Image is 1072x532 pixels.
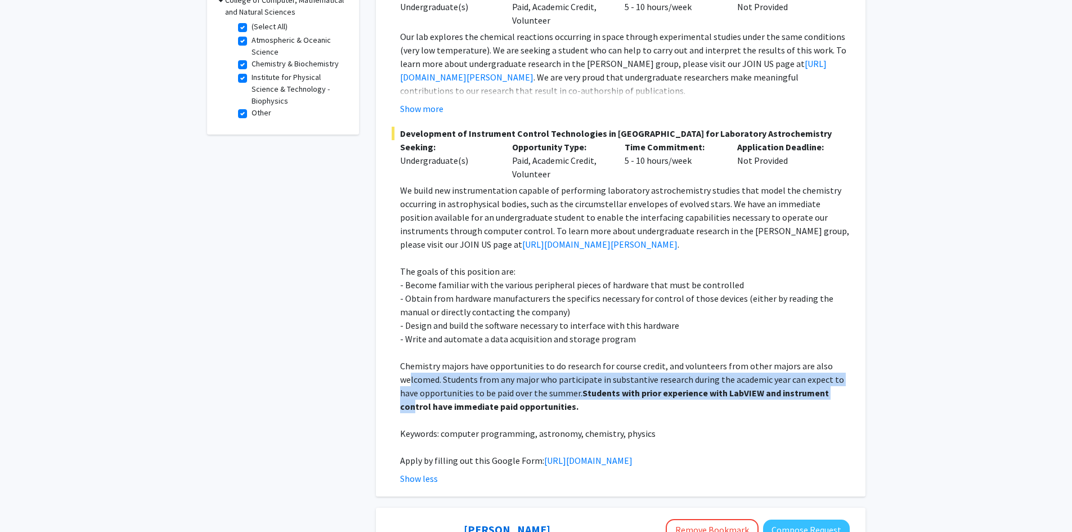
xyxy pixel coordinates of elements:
[400,427,850,440] p: Keywords: computer programming, astronomy, chemistry, physics
[400,184,850,251] p: We build new instrumentation capable of performing laboratory astrochemistry studies that model t...
[252,107,271,119] label: Other
[544,455,633,466] a: [URL][DOMAIN_NAME]
[737,140,833,154] p: Application Deadline:
[400,472,438,485] button: Show less
[252,71,345,107] label: Institute for Physical Science & Technology - Biophysics
[400,454,850,467] p: Apply by filling out this Google Form:
[729,140,841,181] div: Not Provided
[400,102,443,115] button: Show more
[400,265,850,278] p: The goals of this position are:
[625,140,720,154] p: Time Commitment:
[400,332,850,346] p: - Write and automate a data acquisition and storage program
[616,140,729,181] div: 5 - 10 hours/week
[504,140,616,181] div: Paid, Academic Credit, Volunteer
[400,292,850,319] p: - Obtain from hardware manufacturers the specifics necessary for control of those devices (either...
[400,30,850,97] p: Our lab explores the chemical reactions occurring in space through experimental studies under the...
[400,154,496,167] div: Undergraduate(s)
[252,21,288,33] label: (Select All)
[522,239,678,250] a: [URL][DOMAIN_NAME][PERSON_NAME]
[392,127,850,140] span: Development of Instrument Control Technologies in [GEOGRAPHIC_DATA] for Laboratory Astrochemistry
[8,481,48,524] iframe: Chat
[512,140,608,154] p: Opportunity Type:
[400,278,850,292] p: - Become familiar with the various peripheral pieces of hardware that must be controlled
[400,319,850,332] p: - Design and build the software necessary to interface with this hardware
[400,140,496,154] p: Seeking:
[400,387,829,412] strong: Students with prior experience with LabVIEW and instrument control have immediate paid opportunit...
[400,359,850,413] p: Chemistry majors have opportunities to do research for course credit, and volunteers from other m...
[252,34,345,58] label: Atmospheric & Oceanic Science
[252,58,339,70] label: Chemistry & Biochemistry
